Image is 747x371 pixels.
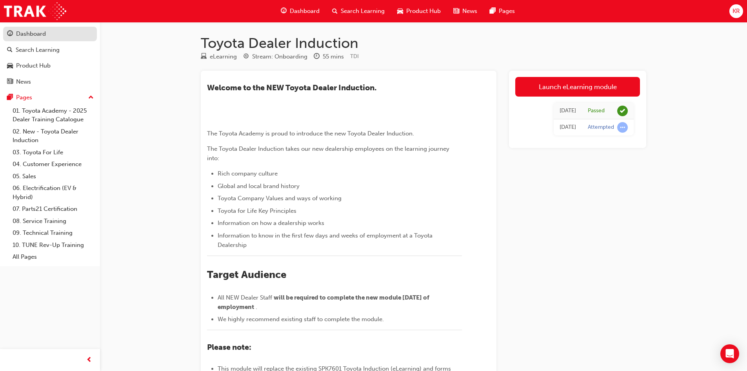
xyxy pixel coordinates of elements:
[9,170,97,183] a: 05. Sales
[201,52,237,62] div: Type
[218,183,300,190] span: Global and local brand history
[218,195,342,202] span: Toyota Company Values and ways of working
[9,239,97,251] a: 10. TUNE Rev-Up Training
[218,170,278,177] span: Rich company culture
[9,251,97,263] a: All Pages
[447,3,483,19] a: news-iconNews
[9,182,97,203] a: 06. Electrification (EV & Hybrid)
[314,53,320,60] span: clock-icon
[732,7,740,16] span: KR
[3,27,97,41] a: Dashboard
[617,106,628,116] span: learningRecordVerb_PASS-icon
[3,43,97,57] a: Search Learning
[9,158,97,170] a: 04. Customer Experience
[391,3,447,19] a: car-iconProduct Hub
[7,31,13,38] span: guage-icon
[243,52,307,62] div: Stream
[16,46,60,55] div: Search Learning
[3,90,97,105] button: Pages
[274,3,326,19] a: guage-iconDashboard
[7,47,13,54] span: search-icon
[3,75,97,89] a: News
[16,29,46,38] div: Dashboard
[16,93,32,102] div: Pages
[201,35,646,52] h1: Toyota Dealer Induction
[3,58,97,73] a: Product Hub
[9,105,97,126] a: 01. Toyota Academy - 2025 Dealer Training Catalogue
[210,52,237,61] div: eLearning
[588,107,605,115] div: Passed
[218,294,431,311] span: will be required to complete the new module [DATE] of employment
[560,106,576,115] div: Thu Jul 24 2025 10:31:49 GMT+1000 (Australian Eastern Standard Time)
[207,130,414,137] span: The Toyota Academy is proud to introduce the new Toyota Dealer Induction.
[207,343,251,352] span: Please note:
[326,3,391,19] a: search-iconSearch Learning
[9,146,97,159] a: 03. Toyota For Life
[7,94,13,101] span: pages-icon
[16,77,31,86] div: News
[207,83,376,92] span: ​Welcome to the NEW Toyota Dealer Induction.
[617,122,628,133] span: learningRecordVerb_ATTEMPT-icon
[201,53,207,60] span: learningResourceType_ELEARNING-icon
[332,6,338,16] span: search-icon
[218,294,272,301] span: All NEW Dealer Staff
[341,7,385,16] span: Search Learning
[218,207,296,214] span: Toyota for Life Key Principles
[243,53,249,60] span: target-icon
[290,7,320,16] span: Dashboard
[4,2,66,20] img: Trak
[720,344,739,363] div: Open Intercom Messenger
[218,316,384,323] span: We highly recommend existing staff to complete the module.
[7,62,13,69] span: car-icon
[281,6,287,16] span: guage-icon
[256,303,257,311] span: .
[588,124,614,131] div: Attempted
[88,93,94,103] span: up-icon
[350,53,359,60] span: Learning resource code
[397,6,403,16] span: car-icon
[9,126,97,146] a: 02. New - Toyota Dealer Induction
[3,25,97,90] button: DashboardSearch LearningProduct HubNews
[207,269,286,281] span: Target Audience
[9,203,97,215] a: 07. Parts21 Certification
[462,7,477,16] span: News
[9,215,97,227] a: 08. Service Training
[323,52,344,61] div: 55 mins
[218,219,324,227] span: Information on how a dealership works
[406,7,441,16] span: Product Hub
[218,232,434,249] span: Information to know in the first few days and weeks of employment at a Toyota Dealership
[499,7,515,16] span: Pages
[453,6,459,16] span: news-icon
[7,79,13,86] span: news-icon
[483,3,521,19] a: pages-iconPages
[9,227,97,239] a: 09. Technical Training
[86,355,92,365] span: prev-icon
[490,6,496,16] span: pages-icon
[560,123,576,132] div: Wed Jul 23 2025 15:32:16 GMT+1000 (Australian Eastern Standard Time)
[252,52,307,61] div: Stream: Onboarding
[207,145,451,162] span: The Toyota Dealer Induction takes our new dealership employees on the learning journey into:
[515,77,640,97] a: Launch eLearning module
[16,61,51,70] div: Product Hub
[729,4,743,18] button: KR
[314,52,344,62] div: Duration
